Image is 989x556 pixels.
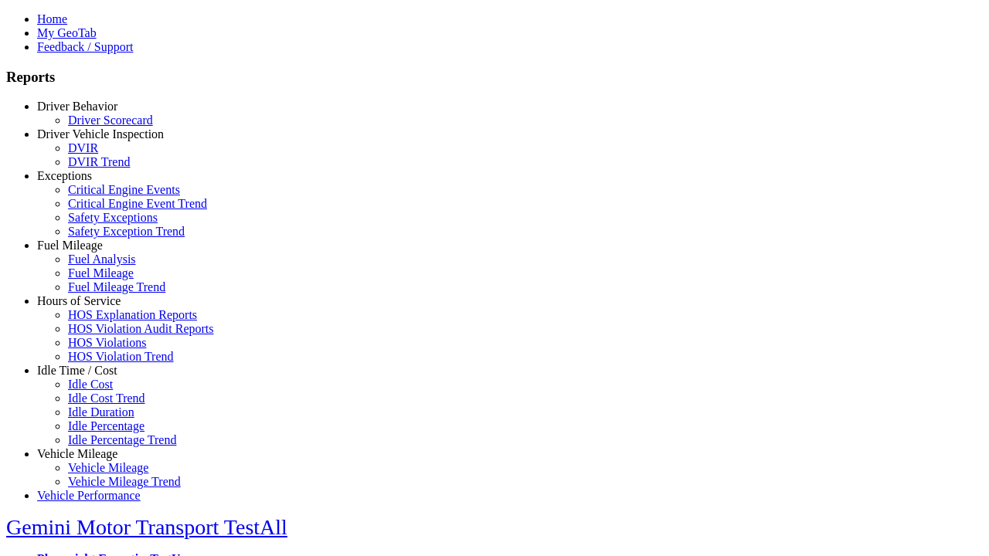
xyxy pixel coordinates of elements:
[37,26,97,39] a: My GeoTab
[37,239,103,252] a: Fuel Mileage
[68,405,134,419] a: Idle Duration
[37,12,67,25] a: Home
[68,266,134,280] a: Fuel Mileage
[68,350,174,363] a: HOS Violation Trend
[6,69,983,86] h3: Reports
[37,169,92,182] a: Exceptions
[68,155,130,168] a: DVIR Trend
[68,378,113,391] a: Idle Cost
[68,114,153,127] a: Driver Scorecard
[68,211,158,224] a: Safety Exceptions
[68,225,185,238] a: Safety Exception Trend
[68,419,144,432] a: Idle Percentage
[6,515,287,539] a: Gemini Motor Transport TestAll
[68,392,145,405] a: Idle Cost Trend
[68,183,180,196] a: Critical Engine Events
[37,40,133,53] a: Feedback / Support
[37,100,117,113] a: Driver Behavior
[68,461,148,474] a: Vehicle Mileage
[68,336,146,349] a: HOS Violations
[68,308,197,321] a: HOS Explanation Reports
[68,197,207,210] a: Critical Engine Event Trend
[68,141,98,154] a: DVIR
[37,294,121,307] a: Hours of Service
[37,447,117,460] a: Vehicle Mileage
[37,489,141,502] a: Vehicle Performance
[68,280,165,293] a: Fuel Mileage Trend
[68,433,176,446] a: Idle Percentage Trend
[68,475,181,488] a: Vehicle Mileage Trend
[68,253,136,266] a: Fuel Analysis
[37,127,164,141] a: Driver Vehicle Inspection
[68,322,214,335] a: HOS Violation Audit Reports
[37,364,117,377] a: Idle Time / Cost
